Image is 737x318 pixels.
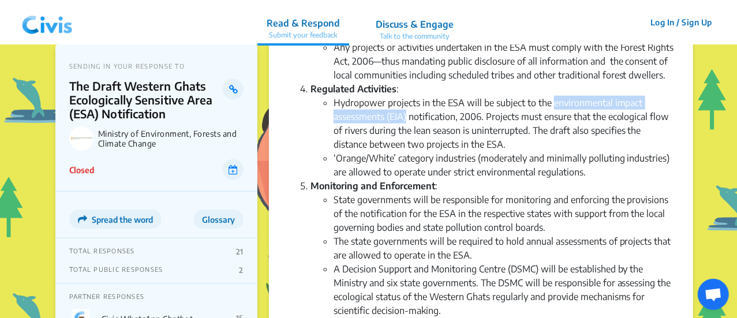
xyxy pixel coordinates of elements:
p: TOTAL RESPONSES [69,247,135,256]
li: State governments will be responsible for monitoring and enforcing the provisions of the notifica... [334,193,675,234]
button: Spread the word [69,209,162,229]
li: The state governments will be required to hold annual assessments of projects that are allowed to... [334,234,675,262]
p: Ministry of Environment, Forests and Climate Change [98,129,244,148]
p: Discuss & Engage [376,17,454,31]
button: Log In / Sign Up [643,13,720,31]
p: Submit your feedback [267,30,340,40]
strong: Regulated Activities [310,83,396,95]
p: SENDING IN YOUR RESPONSE TO [69,62,244,70]
p: PARTNER RESPONSES [69,293,244,300]
p: TOTAL PUBLIC RESPONSES [69,265,163,275]
p: Read & Respond [267,16,340,30]
p: The Draft Western Ghats Ecologically Sensitive Area (ESA) Notification [69,79,223,121]
img: navlogo.png [17,5,77,40]
li: Hydropower projects in the ESA will be subject to the environmental impact assessments (EIA) noti... [334,96,675,151]
li: ‘Orange/White’ category industries (moderately and minimally polluting industries) are allowed to... [334,151,675,179]
p: 2 [239,265,243,275]
li: : [310,82,675,179]
li: Any projects or activities undertaken in the ESA must comply with the Forest Rights Act, 2006—thu... [334,40,675,82]
p: 21 [236,247,244,256]
strong: Monitoring and Enforcement [310,180,435,192]
span: Glossary [202,215,235,225]
span: Spread the word [92,215,153,225]
p: Talk to the community [376,31,454,42]
img: Ministry of Environment, Forests and Climate Change logo [69,126,93,151]
a: Open chat [698,279,729,310]
button: Glossary [193,209,244,229]
p: Closed [69,164,94,176]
